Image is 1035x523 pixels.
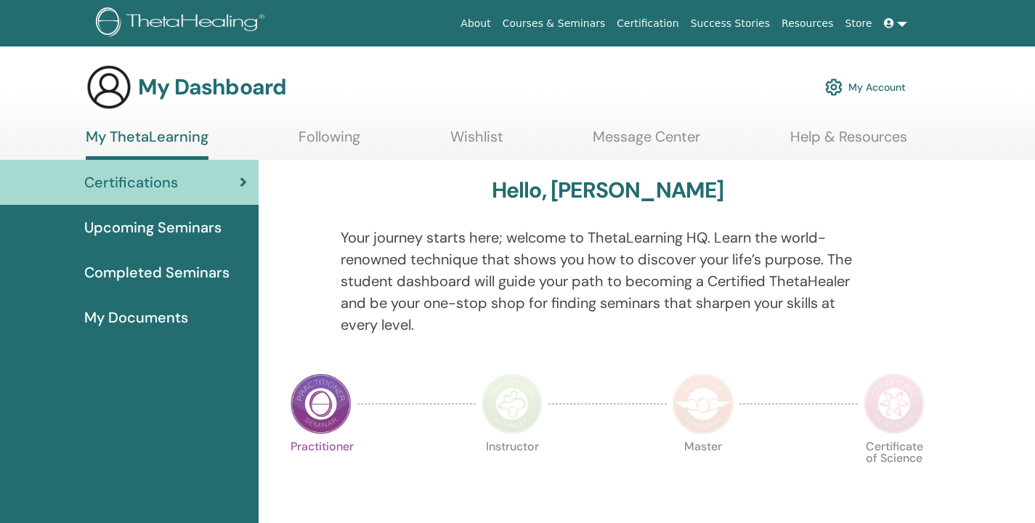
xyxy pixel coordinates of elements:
a: My ThetaLearning [86,128,208,160]
img: cog.svg [825,75,843,100]
img: Certificate of Science [864,373,925,434]
a: Store [840,10,878,37]
p: Your journey starts here; welcome to ThetaLearning HQ. Learn the world-renowned technique that sh... [341,227,875,336]
a: Certification [611,10,684,37]
h3: My Dashboard [138,74,286,100]
span: Certifications [84,171,178,193]
img: Master [673,373,734,434]
p: Practitioner [291,441,352,502]
img: logo.png [96,7,269,40]
a: My Account [825,71,906,103]
span: My Documents [84,307,188,328]
a: About [455,10,496,37]
p: Master [673,441,734,502]
a: Resources [776,10,840,37]
img: Practitioner [291,373,352,434]
a: Following [299,128,360,156]
a: Message Center [593,128,700,156]
span: Upcoming Seminars [84,216,222,238]
a: Wishlist [450,128,503,156]
a: Help & Resources [790,128,907,156]
h3: Hello, [PERSON_NAME] [492,177,724,203]
span: Completed Seminars [84,261,230,283]
p: Instructor [482,441,543,502]
a: Courses & Seminars [497,10,612,37]
a: Success Stories [685,10,776,37]
p: Certificate of Science [864,441,925,502]
img: Instructor [482,373,543,434]
img: generic-user-icon.jpg [86,64,132,110]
